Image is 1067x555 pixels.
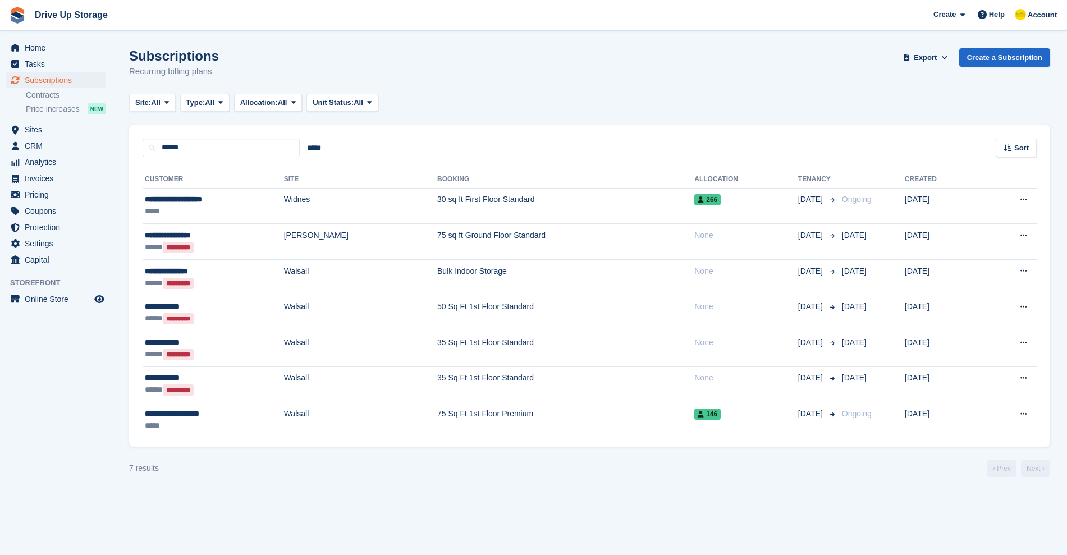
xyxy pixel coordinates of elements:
span: Invoices [25,171,92,186]
span: Type: [186,97,205,108]
span: Ongoing [842,195,872,204]
img: stora-icon-8386f47178a22dfd0bd8f6a31ec36ba5ce8667c1dd55bd0f319d3a0aa187defe.svg [9,7,26,24]
span: [DATE] [798,301,825,313]
td: [DATE] [905,402,981,438]
span: Allocation: [240,97,278,108]
a: menu [6,219,106,235]
span: All [278,97,287,108]
span: All [151,97,161,108]
span: Storefront [10,277,112,288]
td: Widnes [284,188,437,224]
span: All [354,97,363,108]
button: Export [901,48,950,67]
span: [DATE] [798,408,825,420]
a: menu [6,236,106,251]
a: Contracts [26,90,106,100]
span: Protection [25,219,92,235]
td: 75 Sq Ft 1st Floor Premium [437,402,694,438]
a: menu [6,122,106,137]
span: Capital [25,252,92,268]
button: Site: All [129,94,176,112]
th: Allocation [694,171,798,189]
span: Help [989,9,1005,20]
span: Analytics [25,154,92,170]
span: [DATE] [798,265,825,277]
span: Settings [25,236,92,251]
td: [DATE] [905,224,981,260]
div: None [694,301,798,313]
span: Sort [1014,143,1029,154]
a: Previous [987,460,1016,477]
img: Crispin Vitoria [1015,9,1026,20]
th: Site [284,171,437,189]
span: [DATE] [798,337,825,348]
span: [DATE] [842,302,867,311]
span: All [205,97,214,108]
td: 75 sq ft Ground Floor Standard [437,224,694,260]
th: Created [905,171,981,189]
span: Coupons [25,203,92,219]
span: CRM [25,138,92,154]
div: None [694,337,798,348]
th: Tenancy [798,171,837,189]
a: menu [6,40,106,56]
div: None [694,372,798,384]
button: Unit Status: All [306,94,378,112]
span: [DATE] [798,194,825,205]
a: Create a Subscription [959,48,1050,67]
a: menu [6,203,106,219]
span: Home [25,40,92,56]
a: menu [6,291,106,307]
th: Customer [143,171,284,189]
div: None [694,265,798,277]
span: Pricing [25,187,92,203]
td: Walsall [284,295,437,331]
h1: Subscriptions [129,48,219,63]
td: 35 Sq Ft 1st Floor Standard [437,331,694,367]
a: menu [6,187,106,203]
span: Account [1028,10,1057,21]
td: [PERSON_NAME] [284,224,437,260]
span: Create [933,9,956,20]
td: 35 Sq Ft 1st Floor Standard [437,366,694,402]
td: [DATE] [905,259,981,295]
span: Subscriptions [25,72,92,88]
span: [DATE] [798,230,825,241]
td: [DATE] [905,331,981,367]
span: [DATE] [798,372,825,384]
td: [DATE] [905,366,981,402]
span: [DATE] [842,338,867,347]
span: Export [914,52,937,63]
td: Walsall [284,402,437,438]
a: menu [6,154,106,170]
div: NEW [88,103,106,114]
td: [DATE] [905,295,981,331]
span: [DATE] [842,373,867,382]
p: Recurring billing plans [129,65,219,78]
a: menu [6,56,106,72]
button: Type: All [180,94,230,112]
span: Tasks [25,56,92,72]
td: Walsall [284,331,437,367]
a: Drive Up Storage [30,6,112,24]
a: menu [6,138,106,154]
span: Unit Status: [313,97,354,108]
a: Price increases NEW [26,103,106,115]
td: [DATE] [905,188,981,224]
a: Preview store [93,292,106,306]
td: Walsall [284,366,437,402]
nav: Page [985,460,1052,477]
td: 50 Sq Ft 1st Floor Standard [437,295,694,331]
span: 266 [694,194,721,205]
a: Next [1021,460,1050,477]
span: [DATE] [842,267,867,276]
span: Online Store [25,291,92,307]
span: Ongoing [842,409,872,418]
a: menu [6,252,106,268]
a: menu [6,72,106,88]
td: Bulk Indoor Storage [437,259,694,295]
span: [DATE] [842,231,867,240]
div: 7 results [129,462,159,474]
td: 30 sq ft First Floor Standard [437,188,694,224]
span: 146 [694,409,721,420]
